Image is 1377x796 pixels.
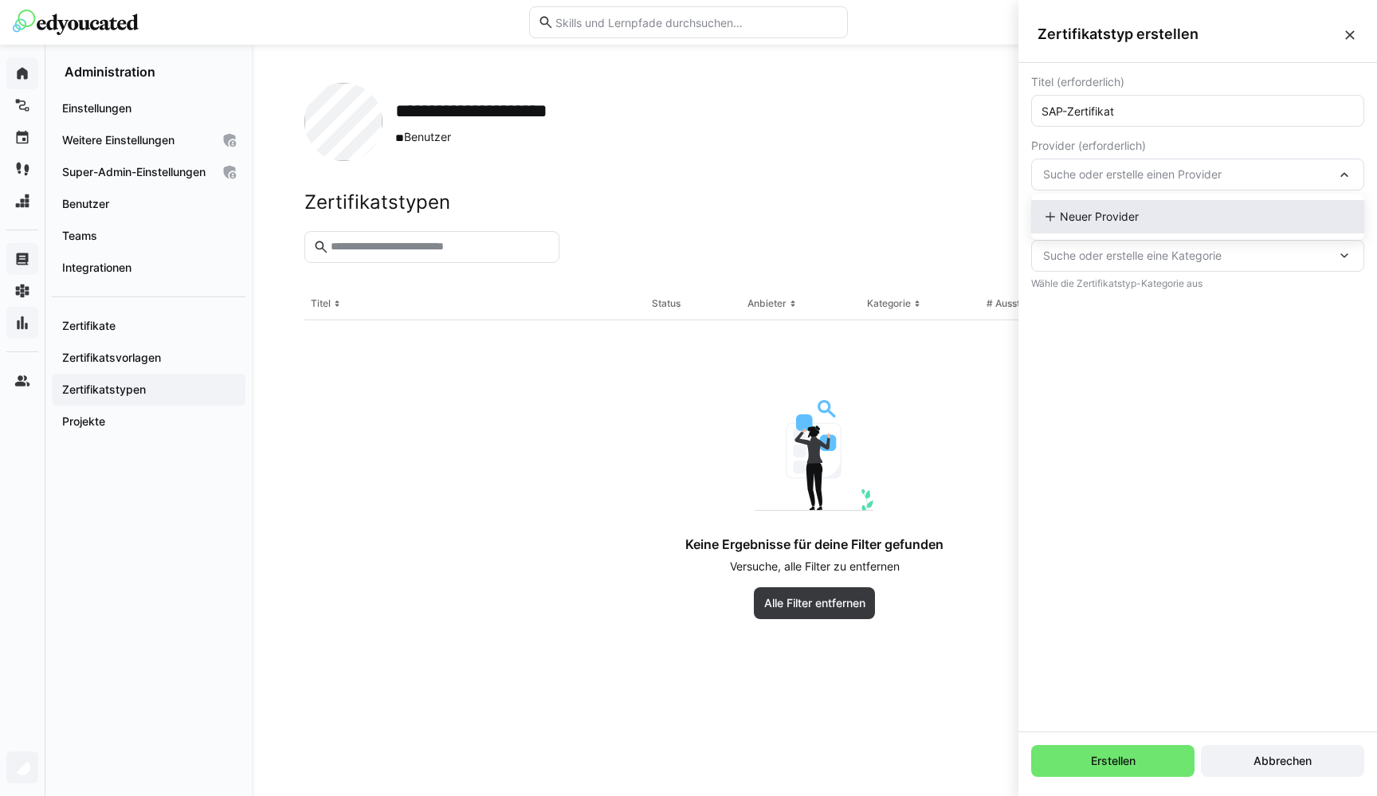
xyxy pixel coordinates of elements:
span: Abbrechen [1251,753,1314,769]
button: Erstellen [1031,745,1195,777]
span: Titel (erforderlich) [1031,76,1124,88]
h2: Zertifikatstypen [304,190,450,214]
span: Alle Filter entfernen [762,595,868,611]
span: Suche oder erstelle einen Provider [1043,167,1336,182]
div: Titel [311,297,331,310]
input: Füge Zertifikatstyp-Titel hinzu [1040,104,1355,118]
button: Alle Filter entfernen [754,587,876,619]
span: Neuer Provider [1060,209,1139,225]
p: Versuche, alle Filter zu entfernen [730,559,900,574]
span: Provider (erforderlich) [1031,139,1146,152]
span: Suche oder erstelle eine Kategorie [1043,248,1336,264]
span: Benutzer [395,129,610,146]
span: Zertifikatstyp erstellen [1038,25,1342,43]
span: Erstellen [1089,753,1138,769]
h4: Keine Ergebnisse für deine Filter gefunden [685,536,943,552]
span: Wähle die Zertifikatstyp-Kategorie aus [1031,278,1202,289]
div: Status [652,297,681,310]
input: Skills und Lernpfade durchsuchen… [554,15,839,29]
div: # Ausstellungen [987,297,1058,310]
div: Anbieter [747,297,787,310]
div: Kategorie [867,297,911,310]
button: Abbrechen [1201,745,1364,777]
